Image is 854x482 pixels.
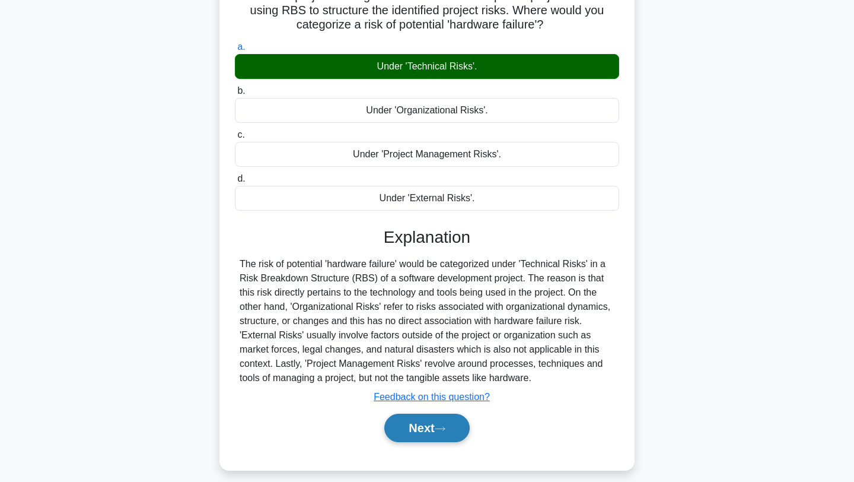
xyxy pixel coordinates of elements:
[235,54,619,79] div: Under 'Technical Risks'.
[235,98,619,123] div: Under 'Organizational Risks'.
[237,173,245,183] span: d.
[374,392,490,402] a: Feedback on this question?
[242,227,612,248] h3: Explanation
[237,85,245,96] span: b.
[237,129,244,139] span: c.
[235,186,619,211] div: Under 'External Risks'.
[235,142,619,167] div: Under 'Project Management Risks'.
[240,257,614,385] div: The risk of potential 'hardware failure' would be categorized under 'Technical Risks' in a Risk B...
[237,42,245,52] span: a.
[384,414,469,442] button: Next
